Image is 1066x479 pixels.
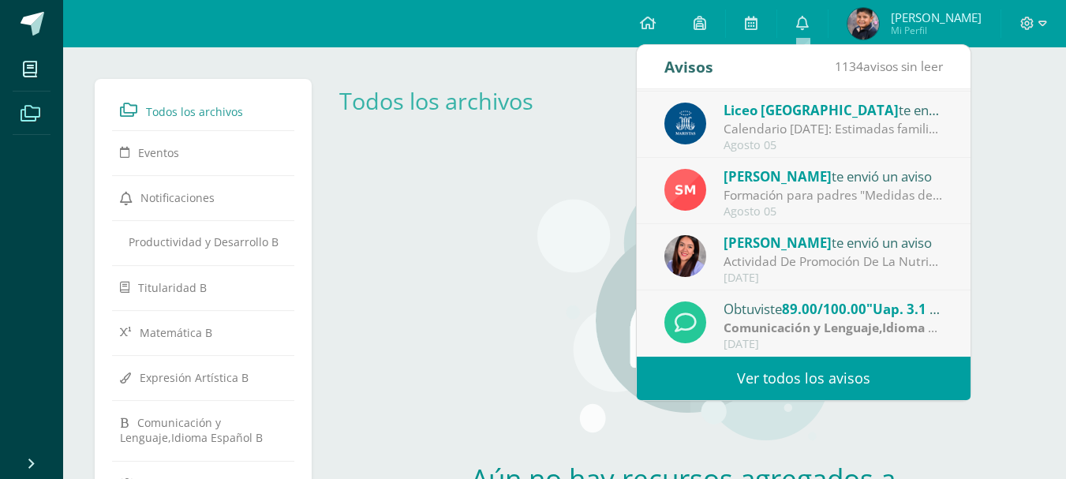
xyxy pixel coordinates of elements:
[140,325,212,340] span: Matemática B
[724,298,943,319] div: Obtuviste en
[339,85,557,116] div: Todos los archivos
[120,138,286,167] a: Eventos
[664,103,706,144] img: b41cd0bd7c5dca2e84b8bd7996f0ae72.png
[891,24,982,37] span: Mi Perfil
[537,179,829,447] img: stages.png
[724,234,832,252] span: [PERSON_NAME]
[120,95,286,124] a: Todos los archivos
[724,205,943,219] div: Agosto 05
[724,167,832,185] span: [PERSON_NAME]
[138,145,179,160] span: Eventos
[724,99,943,120] div: te envió un aviso
[138,280,207,295] span: Titularidad B
[847,8,879,39] img: 99f99e0ba38527ad7d0b4b949d465c21.png
[120,228,286,256] a: Productividad y Desarrollo B
[835,58,863,75] span: 1134
[120,183,286,211] a: Notificaciones
[120,273,286,301] a: Titularidad B
[724,271,943,285] div: [DATE]
[724,166,943,186] div: te envió un aviso
[664,45,713,88] div: Avisos
[146,104,243,119] span: Todos los archivos
[891,9,982,25] span: [PERSON_NAME]
[724,101,899,119] span: Liceo [GEOGRAPHIC_DATA]
[724,232,943,253] div: te envió un aviso
[835,58,943,75] span: avisos sin leer
[782,300,866,318] span: 89.00/100.00
[664,235,706,277] img: dd4d7798dcf74576128d294d5eedeb65.png
[724,319,943,337] div: | FORMATIVO
[339,85,533,116] a: Todos los archivos
[724,139,943,152] div: Agosto 05
[724,186,943,204] div: Formación para padres "Medidas de seguridad para el uso del Ipad": Estimada Familia Marista del L...
[120,408,286,451] a: Comunicación y Lenguaje,Idioma Español B
[637,357,971,400] a: Ver todos los avisos
[664,169,706,211] img: a4c9654d905a1a01dc2161da199b9124.png
[120,415,263,445] span: Comunicación y Lenguaje,Idioma Español B
[129,234,279,249] span: Productividad y Desarrollo B
[724,319,1032,336] strong: Comunicación y Lenguaje,Idioma Extranjero,Inglés
[724,253,943,271] div: Actividad De Promoción De La Nutrición Saludable: Estimadas madres y estimados padres de familia:...
[724,338,943,351] div: [DATE]
[140,190,215,205] span: Notificaciones
[120,318,286,346] a: Matemática B
[724,120,943,138] div: Calendario agosto 2025: Estimadas familias maristas, les compartimos el calendario de actividades...
[120,363,286,391] a: Expresión Artística B
[140,370,249,385] span: Expresión Artística B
